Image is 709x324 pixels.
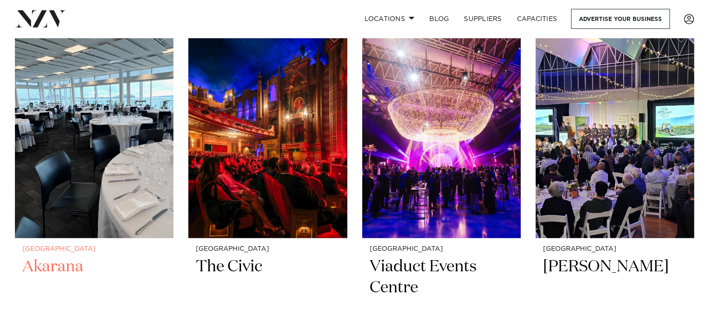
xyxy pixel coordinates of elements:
[370,256,513,319] h2: Viaduct Events Centre
[543,256,687,319] h2: [PERSON_NAME]
[22,246,166,253] small: [GEOGRAPHIC_DATA]
[509,9,565,29] a: Capacities
[15,10,66,27] img: nzv-logo.png
[422,9,456,29] a: BLOG
[571,9,670,29] a: Advertise your business
[196,256,339,319] h2: The Civic
[196,246,339,253] small: [GEOGRAPHIC_DATA]
[543,246,687,253] small: [GEOGRAPHIC_DATA]
[22,256,166,319] h2: Akarana
[456,9,509,29] a: SUPPLIERS
[357,9,422,29] a: Locations
[370,246,513,253] small: [GEOGRAPHIC_DATA]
